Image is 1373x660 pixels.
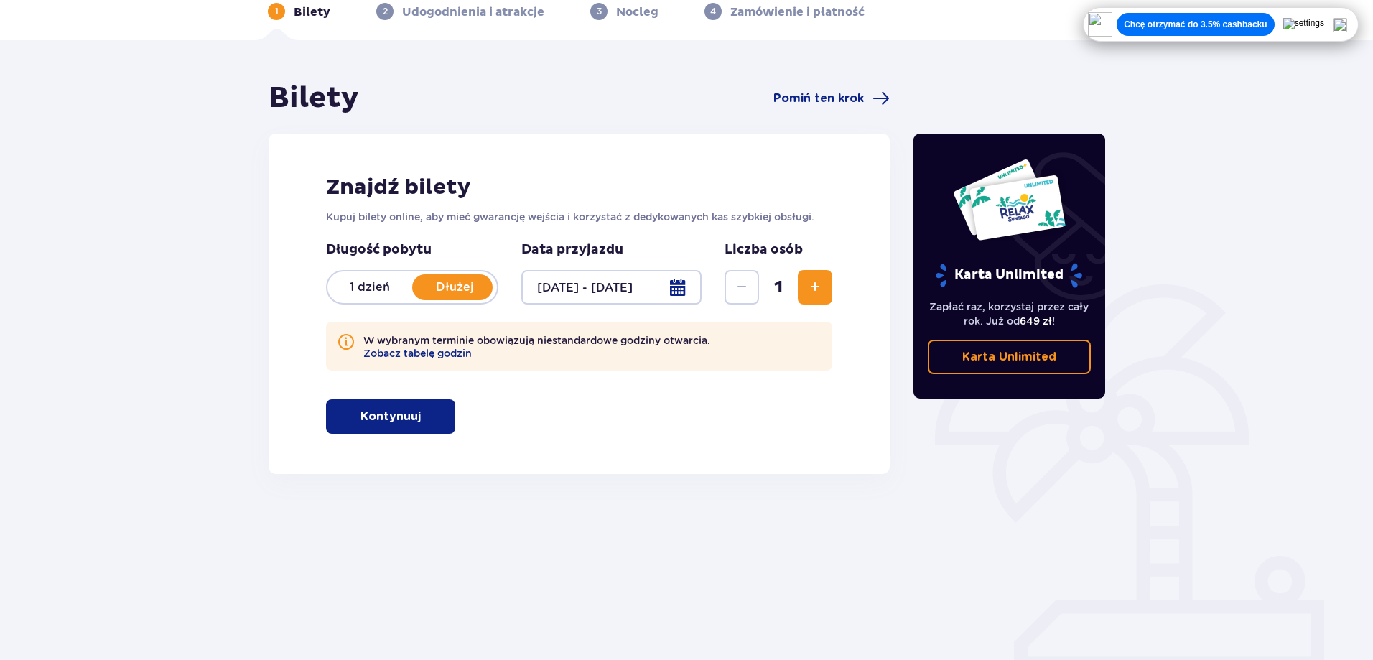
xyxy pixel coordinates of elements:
p: 1 dzień [327,279,412,295]
button: Zmniejsz [725,270,759,305]
p: Karta Unlimited [934,263,1084,288]
p: Zapłać raz, korzystaj przez cały rok. Już od ! [928,299,1092,328]
a: Pomiń ten krok [773,90,890,107]
p: Data przyjazdu [521,241,623,259]
p: Liczba osób [725,241,803,259]
p: 2 [383,5,388,18]
p: Udogodnienia i atrakcje [402,4,544,20]
p: Kupuj bilety online, aby mieć gwarancję wejścia i korzystać z dedykowanych kas szybkiej obsługi. [326,210,832,224]
p: 1 [275,5,279,18]
p: Zamówienie i płatność [730,4,865,20]
h2: Znajdź bilety [326,174,832,201]
div: 1Bilety [268,3,330,20]
div: 4Zamówienie i płatność [704,3,865,20]
button: Zobacz tabelę godzin [363,348,472,359]
p: Kontynuuj [360,409,421,424]
div: 2Udogodnienia i atrakcje [376,3,544,20]
p: Długość pobytu [326,241,498,259]
p: Karta Unlimited [962,349,1056,365]
p: Dłużej [412,279,497,295]
p: Nocleg [616,4,658,20]
p: Bilety [294,4,330,20]
button: Kontynuuj [326,399,455,434]
div: 3Nocleg [590,3,658,20]
a: Karta Unlimited [928,340,1092,374]
span: 649 zł [1020,315,1052,327]
p: 4 [710,5,716,18]
img: Dwie karty całoroczne do Suntago z napisem 'UNLIMITED RELAX', na białym tle z tropikalnymi liśćmi... [952,158,1066,241]
p: W wybranym terminie obowiązują niestandardowe godziny otwarcia. [363,333,710,359]
h1: Bilety [269,80,359,116]
span: 1 [762,276,795,298]
button: Zwiększ [798,270,832,305]
p: 3 [597,5,602,18]
span: Pomiń ten krok [773,90,864,106]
